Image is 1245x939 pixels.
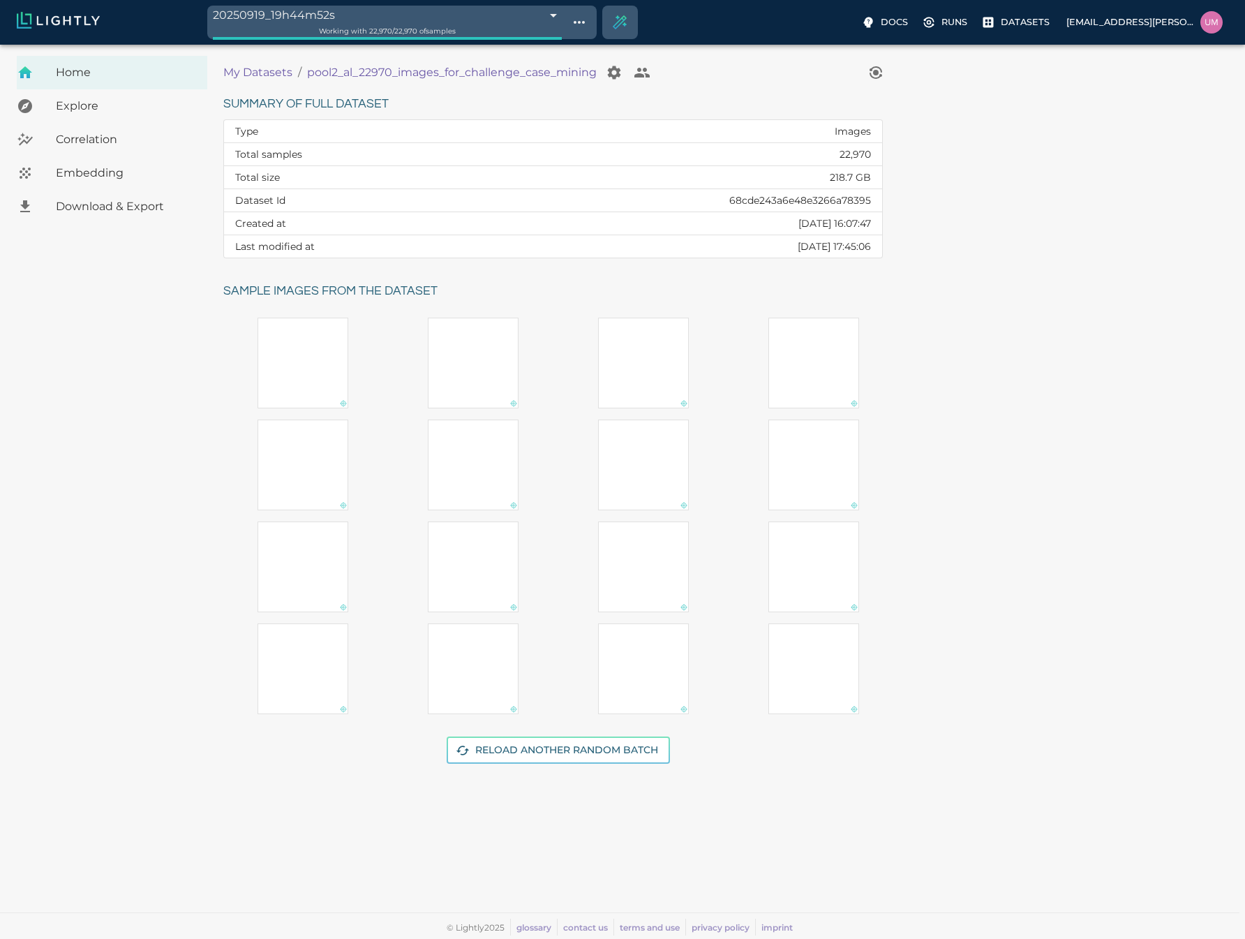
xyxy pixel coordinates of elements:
p: Docs [881,15,908,29]
img: Lightly [17,12,100,29]
p: Runs [941,15,967,29]
p: Datasets [1001,15,1050,29]
span: Correlation [56,131,196,148]
a: imprint [761,922,793,933]
td: [DATE] 17:45:06 [476,235,882,258]
td: 22,970 [476,143,882,166]
label: Docs [858,11,914,34]
span: Working with 22,970 / 22,970 of samples [319,27,456,36]
div: 20250919_19h44m52s [213,6,561,24]
label: Datasets [978,11,1055,34]
span: Download & Export [56,198,196,215]
button: Reload another random batch [447,737,670,764]
p: [EMAIL_ADDRESS][PERSON_NAME][DOMAIN_NAME] [1066,15,1195,29]
a: glossary [516,922,551,933]
span: Embedding [56,165,196,182]
span: Home [56,64,196,81]
th: Type [224,120,476,143]
h6: Summary of full dataset [223,94,883,115]
a: Embedding [17,156,207,190]
th: Total samples [224,143,476,166]
h6: Sample images from the dataset [223,281,893,302]
a: Explore [17,89,207,123]
th: Created at [224,212,476,235]
td: 218.7 GB [476,166,882,189]
a: Home [17,56,207,89]
th: Dataset Id [224,189,476,212]
a: pool2_al_22970_images_for_challenge_case_mining [307,64,597,81]
button: View worker run detail [862,59,890,87]
a: My Datasets [223,64,292,81]
table: dataset summary [224,120,882,258]
th: Total size [224,166,476,189]
span: © Lightly 2025 [447,922,505,933]
li: / [298,64,301,81]
label: Runs [919,11,973,34]
button: Manage your dataset [600,59,628,87]
a: Download & Export [17,190,207,223]
td: 68cde243a6e48e3266a78395 [476,189,882,212]
a: terms and use [620,922,680,933]
td: [DATE] 16:07:47 [476,212,882,235]
nav: breadcrumb [223,59,862,87]
th: Last modified at [224,235,476,258]
div: Create selection [603,6,636,39]
span: Explore [56,98,196,114]
button: Show tag tree [567,10,591,34]
a: Correlation [17,123,207,156]
label: [EMAIL_ADDRESS][PERSON_NAME][DOMAIN_NAME]uma.govindarajan@bluerivertech.com [1061,7,1228,38]
button: Collaborate on your dataset [628,59,656,87]
a: contact us [563,922,608,933]
nav: explore, analyze, sample, metadata, embedding, correlations label, download your dataset [17,56,207,223]
img: uma.govindarajan@bluerivertech.com [1200,11,1223,34]
td: Images [476,120,882,143]
a: privacy policy [692,922,750,933]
